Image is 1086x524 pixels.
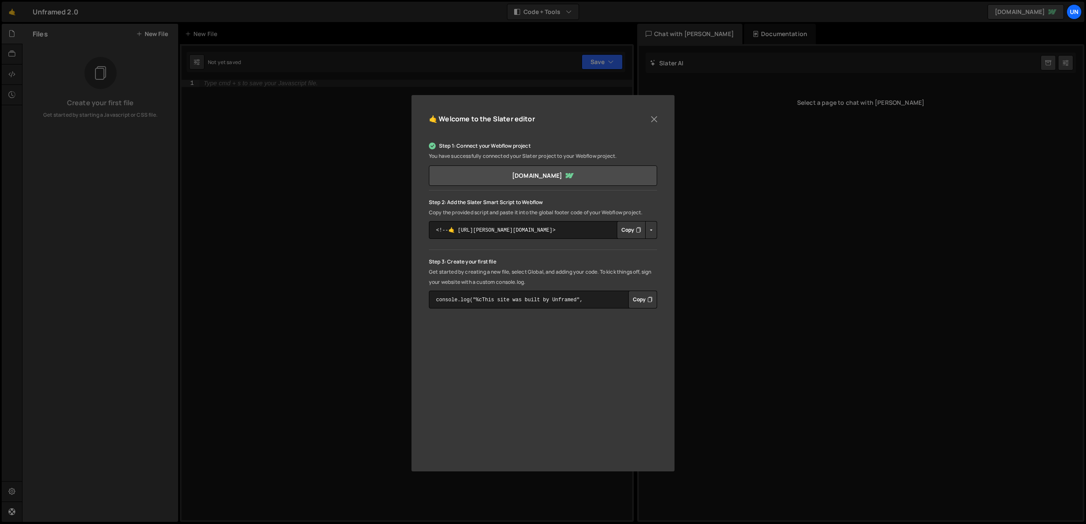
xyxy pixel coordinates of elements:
p: Step 3: Create your first file [429,257,657,267]
p: Step 1: Connect your Webflow project [429,141,657,151]
h5: 🤙 Welcome to the Slater editor [429,112,535,126]
div: Button group with nested dropdown [628,291,657,308]
iframe: YouTube video player [429,328,657,456]
button: Close [648,113,661,126]
a: Un [1066,4,1082,20]
textarea: console.log("%cThis site was built by Unframed", "background:blue;color:#fff;padding: 8px;"); [429,291,657,308]
p: Copy the provided script and paste it into the global footer code of your Webflow project. [429,207,657,218]
button: Copy [628,291,657,308]
p: You have successfully connected your Slater project to your Webflow project. [429,151,657,161]
p: Get started by creating a new file, select Global, and adding your code. To kick things off, sign... [429,267,657,287]
button: Copy [617,221,646,239]
textarea: <!--🤙 [URL][PERSON_NAME][DOMAIN_NAME]> <script>document.addEventListener("DOMContentLoaded", func... [429,221,657,239]
a: [DOMAIN_NAME] [429,165,657,186]
div: Button group with nested dropdown [617,221,657,239]
p: Step 2: Add the Slater Smart Script to Webflow [429,197,657,207]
